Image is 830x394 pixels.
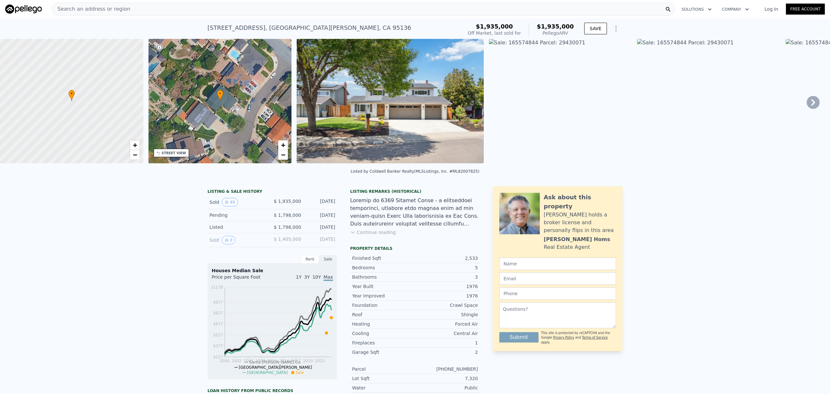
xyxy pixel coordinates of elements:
div: Sold [209,198,267,206]
div: [PERSON_NAME] Homs [544,236,610,243]
div: 2 [415,349,478,355]
span: − [281,151,285,159]
div: Rent [301,255,319,263]
span: + [133,141,137,149]
button: SAVE [584,23,607,34]
img: Sale: 165574844 Parcel: 29430071 [637,39,780,163]
span: 3Y [304,274,310,280]
a: Zoom in [278,140,288,150]
div: Central Air [415,330,478,337]
div: Ask about this property [544,193,616,211]
div: • [217,90,223,101]
a: Log In [757,6,786,12]
span: $ 1,935,000 [274,199,301,204]
div: Houses Median Sale [212,267,333,274]
div: Year Improved [352,293,415,299]
a: Free Account [786,4,825,15]
span: $ 1,798,000 [274,225,301,230]
div: 1 [415,340,478,346]
div: Sold [209,236,267,244]
div: [DATE] [306,198,335,206]
div: Price per Square Foot [212,274,272,284]
a: Zoom out [278,150,288,160]
span: 10Y [313,274,321,280]
input: Phone [499,287,616,300]
span: $ 1,405,000 [274,237,301,242]
button: Submit [499,332,539,342]
img: Sale: 165574844 Parcel: 29430071 [297,39,484,163]
span: $1,935,000 [537,23,574,30]
div: Pellego ARV [537,30,574,36]
div: [DATE] [306,224,335,230]
img: Sale: 165574844 Parcel: 29430071 [489,39,632,163]
div: LISTING & SALE HISTORY [207,189,337,195]
a: Zoom in [130,140,140,150]
div: Foundation [352,302,415,308]
span: $1,935,000 [476,23,513,30]
a: Terms of Service [582,336,608,339]
input: Email [499,272,616,285]
div: This site is protected by reCAPTCHA and the Google and apply. [541,331,616,345]
div: Property details [350,246,480,251]
div: 3 [415,274,478,280]
div: Cooling [352,330,415,337]
button: View historical data [222,198,238,206]
tspan: $377 [213,344,223,348]
div: Roof [352,311,415,318]
button: View historical data [222,236,235,244]
span: − [133,151,137,159]
button: Company [717,4,754,15]
div: Shingle [415,311,478,318]
input: Name [499,258,616,270]
div: • [68,90,75,101]
div: [PERSON_NAME] holds a broker license and personally flips in this area [544,211,616,234]
div: 2,533 [415,255,478,261]
div: Public [415,385,478,391]
span: Sale [296,370,304,375]
div: Bathrooms [352,274,415,280]
button: Continue reading [350,229,396,236]
tspan: $827 [213,311,223,315]
div: Finished Sqft [352,255,415,261]
span: • [68,91,75,97]
div: 1976 [415,283,478,290]
span: + [281,141,285,149]
div: Sale [319,255,337,263]
div: Listed [209,224,267,230]
div: Listed by Coldwell Banker Realty (MLSListings, Inc. #ML82007825) [350,169,479,174]
div: [DATE] [306,236,335,244]
div: 1976 [415,293,478,299]
div: Forced Air [415,321,478,327]
a: Privacy Policy [553,336,574,339]
div: Real Estate Agent [544,243,590,251]
tspan: $1178 [211,285,223,290]
div: Loan history from public records [207,388,337,393]
a: Zoom out [130,150,140,160]
span: $ 1,798,000 [274,213,301,218]
div: [PHONE_NUMBER] [415,366,478,372]
div: Crawl Space [415,302,478,308]
div: Loremip do 6369 Sitamet Conse - a elitseddoei temporinci, utlabore etdo magnaa enim ad min veniam... [350,197,480,228]
div: 7,320 [415,375,478,382]
div: STREET VIEW [162,151,186,156]
span: Max [324,274,333,281]
div: Bedrooms [352,264,415,271]
div: Lot Sqft [352,375,415,382]
div: Heating [352,321,415,327]
img: Pellego [5,5,42,14]
span: 1Y [296,274,302,280]
div: Garage Sqft [352,349,415,355]
span: [GEOGRAPHIC_DATA] [247,370,288,375]
div: 5 [415,264,478,271]
tspan: $677 [213,322,223,326]
div: Water [352,385,415,391]
tspan: $227 [213,355,223,359]
tspan: $977 [213,300,223,305]
span: Santa [PERSON_NAME] Co. [249,360,302,365]
div: Listing Remarks (Historical) [350,189,480,194]
button: Solutions [676,4,717,15]
tspan: $527 [213,333,223,337]
div: Year Built [352,283,415,290]
span: [GEOGRAPHIC_DATA][PERSON_NAME] [239,365,312,370]
div: Off Market, last sold for [468,30,521,36]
